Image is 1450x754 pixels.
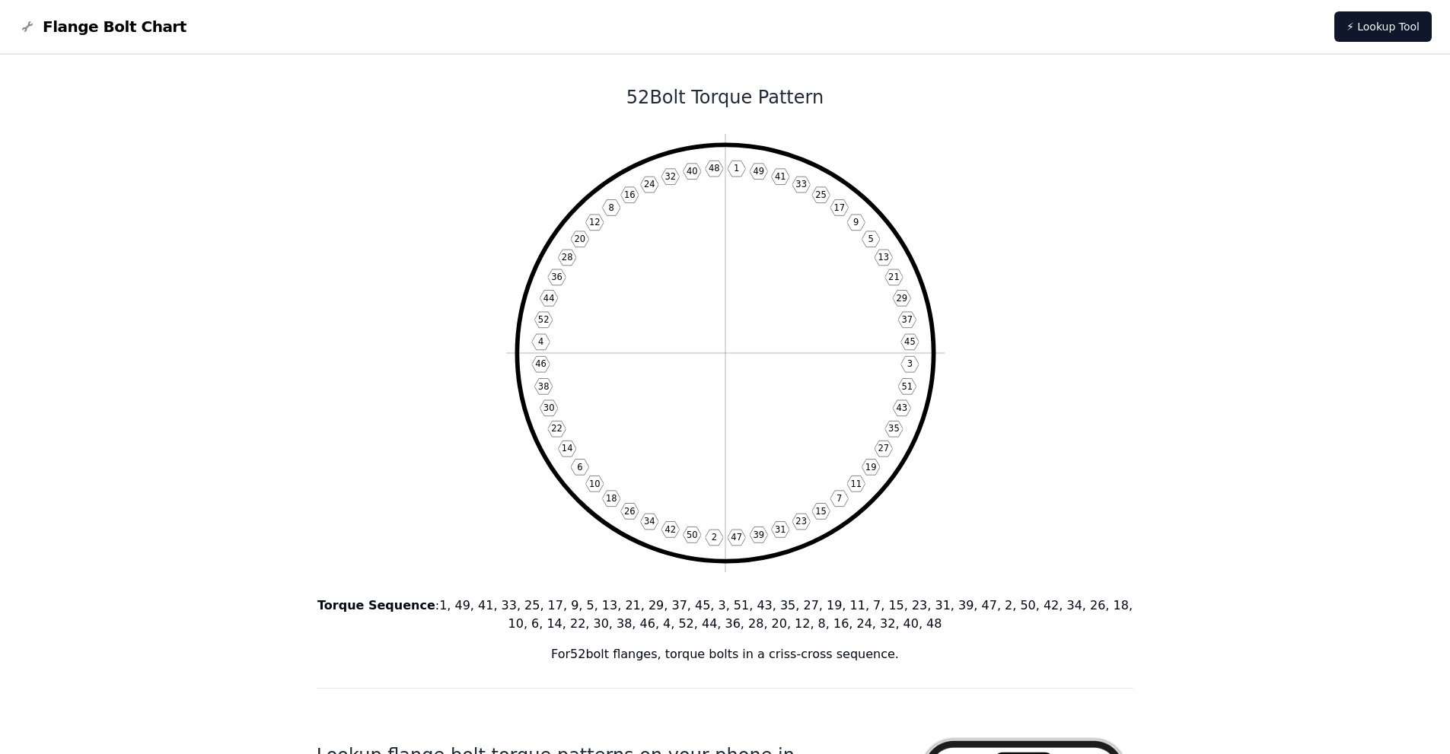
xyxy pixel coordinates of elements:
[837,493,842,504] text: 7
[543,402,554,413] text: 30
[608,202,613,213] text: 8
[551,423,562,434] text: 22
[644,179,655,189] text: 24
[18,16,186,37] a: Flange Bolt Chart LogoFlange Bolt Chart
[815,189,827,200] text: 25
[317,85,1134,110] h1: 52 Bolt Torque Pattern
[711,532,716,542] text: 2
[904,336,916,347] text: 45
[896,402,907,413] text: 43
[644,516,655,527] text: 34
[577,462,582,472] text: 6
[774,524,786,535] text: 31
[868,234,873,244] text: 5
[774,171,786,182] text: 41
[795,516,807,527] text: 23
[733,163,738,173] text: 1
[815,506,827,517] text: 15
[664,524,676,535] text: 42
[537,336,543,347] text: 4
[561,252,572,262] text: 28
[901,314,913,325] text: 37
[605,493,617,504] text: 18
[878,443,889,453] text: 27
[753,166,764,177] text: 49
[853,217,859,227] text: 9
[753,530,764,540] text: 39
[686,166,697,177] text: 40
[551,272,562,282] text: 36
[878,252,889,262] text: 13
[888,423,900,434] text: 35
[686,530,697,540] text: 50
[317,597,1134,633] p: : 1, 49, 41, 33, 25, 17, 9, 5, 13, 21, 29, 37, 45, 3, 51, 43, 35, 27, 19, 11, 7, 15, 23, 31, 39, ...
[888,272,900,282] text: 21
[901,381,913,392] text: 51
[561,443,572,453] text: 14
[896,293,907,304] text: 29
[624,506,636,517] text: 26
[865,462,876,472] text: 19
[624,189,636,200] text: 16
[833,202,845,213] text: 17
[317,645,1134,663] p: For 52 bolt flanges, torque bolts in a criss-cross sequence.
[588,479,600,489] text: 10
[588,217,600,227] text: 12
[537,314,549,325] text: 52
[537,381,549,392] text: 38
[535,358,547,369] text: 46
[850,479,862,489] text: 11
[43,16,186,37] span: Flange Bolt Chart
[907,358,912,369] text: 3
[731,532,742,542] text: 47
[795,179,807,189] text: 33
[574,234,585,244] text: 20
[664,171,676,182] text: 32
[709,163,720,173] text: 48
[1334,11,1432,42] a: ⚡ Lookup Tool
[18,17,37,36] img: Flange Bolt Chart Logo
[317,598,435,612] b: Torque Sequence
[543,293,554,304] text: 44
